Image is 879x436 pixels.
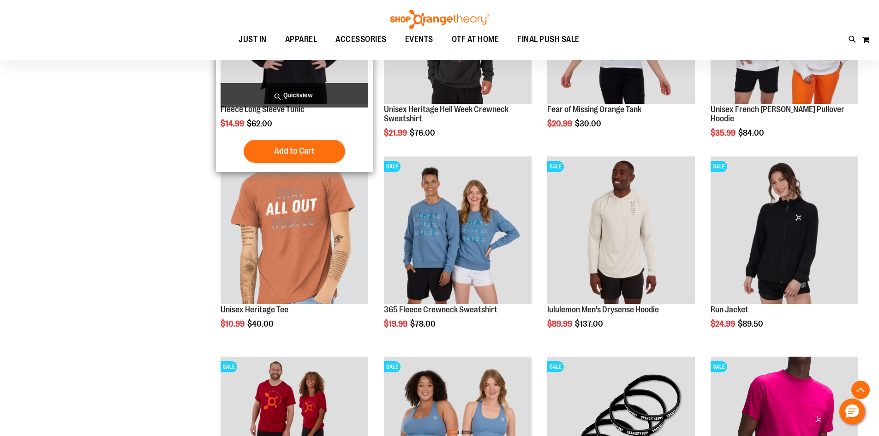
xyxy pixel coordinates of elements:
[247,319,275,328] span: $40.00
[711,128,737,137] span: $35.99
[221,105,305,114] a: Fleece Long Sleeve Tunic
[711,156,858,304] img: Product image for Run Jacket
[216,152,373,352] div: product
[221,319,246,328] span: $10.99
[547,156,695,305] a: Product image for lululemon Mens Drysense Hoodie BoneSALE
[711,161,727,172] span: SALE
[442,29,508,50] a: OTF AT HOME
[547,161,564,172] span: SALE
[379,152,536,352] div: product
[851,381,870,399] button: Back To Top
[738,128,765,137] span: $84.00
[384,319,409,328] span: $19.99
[547,156,695,304] img: Product image for lululemon Mens Drysense Hoodie Bone
[547,319,574,328] span: $89.99
[384,128,408,137] span: $21.99
[711,305,748,314] a: Run Jacket
[711,105,844,123] a: Unisex French [PERSON_NAME] Pullover Hoodie
[508,29,589,50] a: FINAL PUSH SALE
[384,156,532,305] a: 365 Fleece Crewneck SweatshirtSALE
[384,305,497,314] a: 365 Fleece Crewneck Sweatshirt
[711,156,858,305] a: Product image for Run JacketSALE
[396,29,442,50] a: EVENTS
[547,105,641,114] a: Fear of Missing Orange Tank
[839,399,865,424] button: Hello, have a question? Let’s chat.
[547,119,574,128] span: $20.99
[547,361,564,372] span: SALE
[239,29,267,50] span: JUST IN
[410,128,437,137] span: $76.00
[711,361,727,372] span: SALE
[452,29,499,50] span: OTF AT HOME
[706,152,863,352] div: product
[221,119,245,128] span: $14.99
[274,146,315,156] span: Add to Cart
[738,319,765,328] span: $89.50
[384,361,401,372] span: SALE
[285,29,317,50] span: APPAREL
[221,83,368,108] a: Quickview
[517,29,580,50] span: FINAL PUSH SALE
[221,156,368,304] img: Product image for Unisex Heritage Tee
[711,319,736,328] span: $24.99
[389,10,490,29] img: Shop Orangetheory
[575,119,603,128] span: $30.00
[384,161,401,172] span: SALE
[221,361,237,372] span: SALE
[221,156,368,305] a: Product image for Unisex Heritage TeeSALE
[543,152,700,352] div: product
[384,156,532,304] img: 365 Fleece Crewneck Sweatshirt
[384,105,508,123] a: Unisex Heritage Hell Week Crewneck Sweatshirt
[405,29,433,50] span: EVENTS
[247,119,274,128] span: $62.00
[244,140,345,163] button: Add to Cart
[229,29,276,50] a: JUST IN
[410,319,437,328] span: $78.00
[547,305,659,314] a: lululemon Men's Drysense Hoodie
[575,319,604,328] span: $137.00
[221,305,288,314] a: Unisex Heritage Tee
[335,29,387,50] span: ACCESSORIES
[326,29,396,50] a: ACCESSORIES
[276,29,327,50] a: APPAREL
